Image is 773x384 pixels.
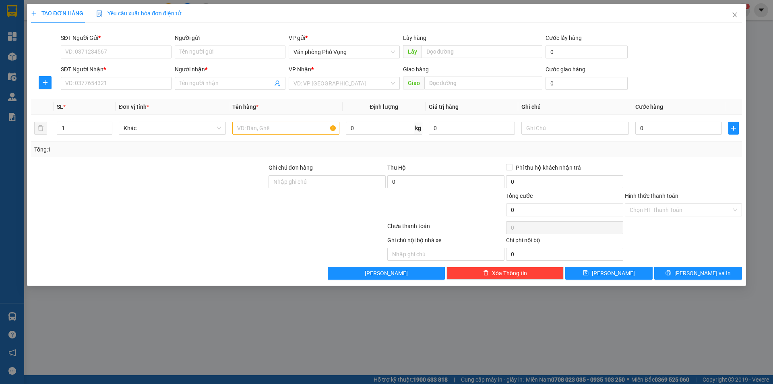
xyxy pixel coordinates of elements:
[328,267,445,280] button: [PERSON_NAME]
[386,222,505,236] div: Chưa thanh toán
[546,35,582,41] label: Cước lấy hàng
[275,80,281,87] span: user-add
[294,46,395,58] span: Văn phòng Phố Vọng
[403,77,424,89] span: Giao
[39,79,51,86] span: plus
[483,270,489,276] span: delete
[522,122,629,135] input: Ghi Chú
[61,33,172,42] div: SĐT Người Gửi
[39,76,52,89] button: plus
[414,122,422,135] span: kg
[31,10,37,16] span: plus
[506,193,533,199] span: Tổng cước
[546,46,628,58] input: Cước lấy hàng
[655,267,742,280] button: printer[PERSON_NAME] và In
[424,77,542,89] input: Dọc đường
[387,164,406,171] span: Thu Hộ
[625,193,678,199] label: Hình thức thanh toán
[546,66,585,73] label: Cước giao hàng
[269,175,386,188] input: Ghi chú đơn hàng
[31,10,83,17] span: TẠO ĐƠN HÀNG
[119,104,149,110] span: Đơn vị tính
[365,269,408,278] span: [PERSON_NAME]
[635,104,663,110] span: Cước hàng
[546,77,628,90] input: Cước giao hàng
[403,45,422,58] span: Lấy
[666,270,671,276] span: printer
[269,164,313,171] label: Ghi chú đơn hàng
[513,163,584,172] span: Phí thu hộ khách nhận trả
[422,45,542,58] input: Dọc đường
[728,122,739,135] button: plus
[34,122,47,135] button: delete
[387,236,504,248] div: Ghi chú nội bộ nhà xe
[729,125,738,131] span: plus
[429,104,459,110] span: Giá trị hàng
[447,267,564,280] button: deleteXóa Thông tin
[592,269,635,278] span: [PERSON_NAME]
[403,35,426,41] span: Lấy hàng
[232,104,258,110] span: Tên hàng
[583,270,589,276] span: save
[387,248,504,261] input: Nhập ghi chú
[429,122,515,135] input: 0
[289,66,312,73] span: VP Nhận
[96,10,103,17] img: icon
[289,33,400,42] div: VP gửi
[370,104,399,110] span: Định lượng
[492,269,527,278] span: Xóa Thông tin
[34,145,298,154] div: Tổng: 1
[674,269,731,278] span: [PERSON_NAME] và In
[403,66,429,73] span: Giao hàng
[175,33,285,42] div: Người gửi
[565,267,653,280] button: save[PERSON_NAME]
[732,12,738,18] span: close
[506,236,623,248] div: Chi phí nội bộ
[124,122,221,134] span: Khác
[96,10,181,17] span: Yêu cầu xuất hóa đơn điện tử
[723,4,746,27] button: Close
[519,99,632,115] th: Ghi chú
[57,104,63,110] span: SL
[61,65,172,74] div: SĐT Người Nhận
[175,65,285,74] div: Người nhận
[232,122,339,135] input: VD: Bàn, Ghế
